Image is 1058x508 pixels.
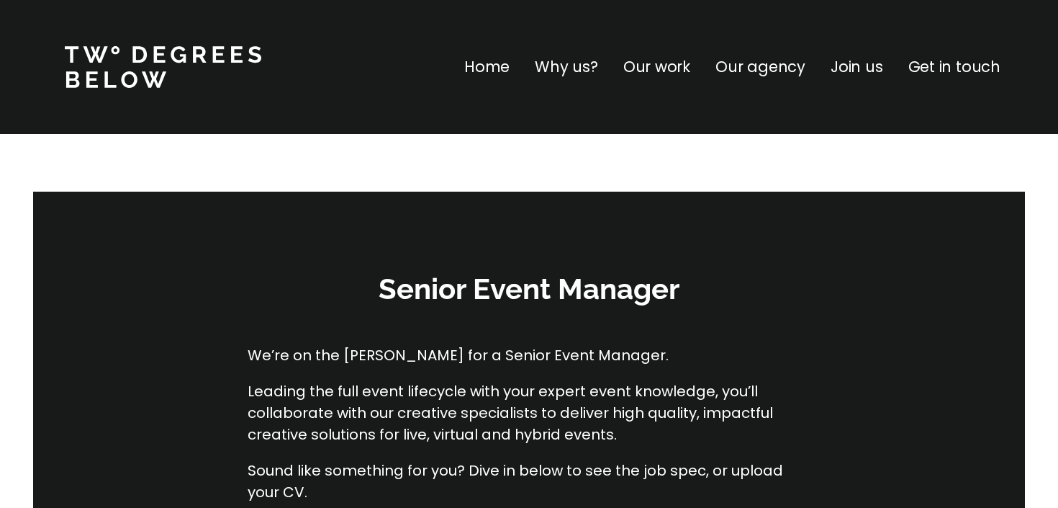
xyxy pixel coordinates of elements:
[464,55,510,79] a: Home
[313,269,745,308] h3: Senior Event Manager
[248,460,810,503] p: Sound like something for you? Dive in below to see the job spec, or upload your CV.
[908,55,1000,79] a: Get in touch
[623,55,690,79] a: Our work
[248,380,810,445] p: Leading the full event lifecycle with your expert event knowledge, you’ll collaborate with our cr...
[831,55,883,79] a: Join us
[715,55,805,79] a: Our agency
[248,344,810,366] p: We’re on the [PERSON_NAME] for a Senior Event Manager.
[535,55,598,79] a: Why us?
